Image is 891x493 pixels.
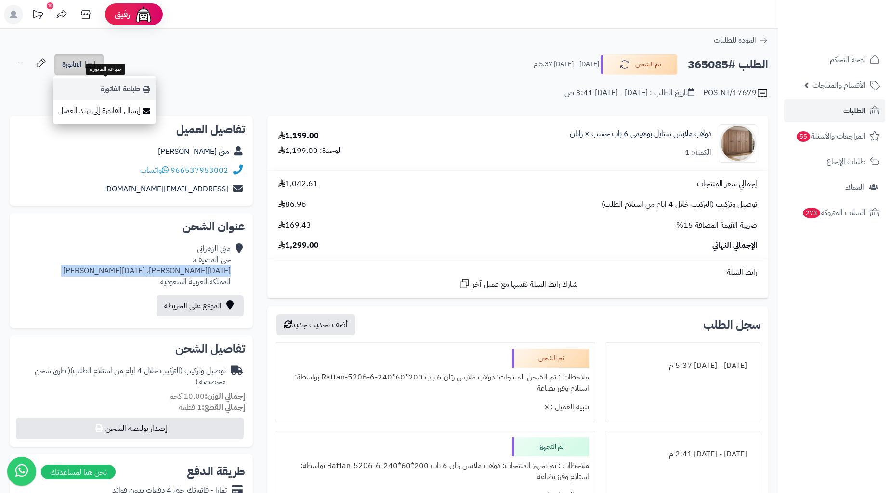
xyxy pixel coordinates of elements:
[276,314,355,335] button: أضف تحديث جديد
[47,2,53,9] div: 10
[281,398,589,417] div: تنبيه العميل : لا
[278,145,342,156] div: الوحدة: 1,199.00
[803,208,820,218] span: 273
[16,418,244,439] button: إصدار بوليصة الشحن
[534,60,599,69] small: [DATE] - [DATE] 5:37 م
[17,221,245,232] h2: عنوان الشحن
[826,155,865,168] span: طلبات الإرجاع
[459,278,577,290] a: شارك رابط السلة نفسها مع عميل آخر
[602,199,757,210] span: توصيل وتركيب (التركيب خلال 4 ايام من استلام الطلب)
[104,183,228,195] a: [EMAIL_ADDRESS][DOMAIN_NAME]
[703,88,768,99] div: POS-NT/17679
[714,35,756,46] span: العودة للطلبات
[278,130,319,141] div: 1,199.00
[26,5,50,26] a: تحديثات المنصة
[54,54,104,75] a: الفاتورة
[676,220,757,231] span: ضريبة القيمة المضافة 15%
[812,78,865,92] span: الأقسام والمنتجات
[17,366,226,388] div: توصيل وتركيب (التركيب خلال 4 ايام من استلام الطلب)
[719,124,757,163] img: 1749982072-1-90x90.jpg
[784,176,885,199] a: العملاء
[703,319,760,330] h3: سجل الطلب
[53,100,156,122] a: إرسال الفاتورة إلى بريد العميل
[796,129,865,143] span: المراجعات والأسئلة
[797,131,810,142] span: 55
[784,99,885,122] a: الطلبات
[512,349,589,368] div: تم الشحن
[611,445,754,464] div: [DATE] - [DATE] 2:41 م
[63,243,231,287] div: منى الزهراني حي المصيف، [DATE][PERSON_NAME]، [DATE][PERSON_NAME] المملكة العربية السعودية
[843,104,865,117] span: الطلبات
[830,53,865,66] span: لوحة التحكم
[17,343,245,354] h2: تفاصيل الشحن
[278,240,319,251] span: 1,299.00
[187,466,245,477] h2: طريقة الدفع
[802,206,865,219] span: السلات المتروكة
[202,402,245,413] strong: إجمالي القطع:
[115,9,130,20] span: رفيق
[170,164,228,176] a: 966537953002
[278,220,311,231] span: 169.43
[62,59,82,70] span: الفاتورة
[601,54,678,75] button: تم الشحن
[784,201,885,224] a: السلات المتروكة273
[784,125,885,148] a: المراجعات والأسئلة55
[179,402,245,413] small: 1 قطعة
[472,279,577,290] span: شارك رابط السلة نفسها مع عميل آخر
[845,180,864,194] span: العملاء
[712,240,757,251] span: الإجمالي النهائي
[17,124,245,135] h2: تفاصيل العميل
[86,64,125,75] div: طباعة الفاتورة
[53,78,156,100] a: طباعة الفاتورة
[169,391,245,402] small: 10.00 كجم
[205,391,245,402] strong: إجمالي الوزن:
[278,178,318,190] span: 1,042.61
[697,178,757,190] span: إجمالي سعر المنتجات
[688,55,768,75] h2: الطلب #365085
[278,199,306,210] span: 86.96
[714,35,768,46] a: العودة للطلبات
[570,128,711,139] a: دولاب ملابس ستايل بوهيمي 6 باب خشب × راتان
[134,5,153,24] img: ai-face.png
[685,147,711,158] div: الكمية: 1
[784,150,885,173] a: طلبات الإرجاع
[784,48,885,71] a: لوحة التحكم
[512,437,589,456] div: تم التجهيز
[611,356,754,375] div: [DATE] - [DATE] 5:37 م
[564,88,694,99] div: تاريخ الطلب : [DATE] - [DATE] 3:41 ص
[35,365,226,388] span: ( طرق شحن مخصصة )
[140,164,169,176] a: واتساب
[281,368,589,398] div: ملاحظات : تم الشحن المنتجات: دولاب ملابس رتان 6 باب 200*60*240-Rattan-5206-6 بواسطة: استلام وفرز ...
[271,267,764,278] div: رابط السلة
[281,456,589,486] div: ملاحظات : تم تجهيز المنتجات: دولاب ملابس رتان 6 باب 200*60*240-Rattan-5206-6 بواسطة: استلام وفرز ...
[157,295,244,316] a: الموقع على الخريطة
[158,146,229,157] a: منى [PERSON_NAME]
